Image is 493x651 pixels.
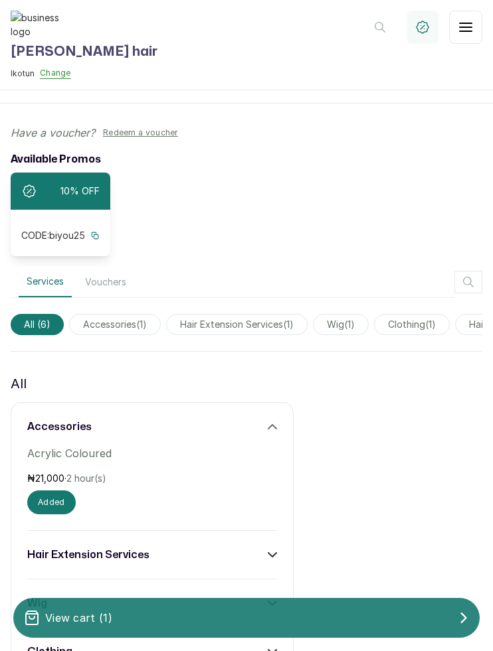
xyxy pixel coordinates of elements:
[40,68,71,79] button: Change
[69,314,161,335] span: accessories(1)
[13,598,480,638] button: View cart (1)
[60,184,100,198] div: 10% OFF
[11,373,27,394] p: All
[19,267,72,297] button: Services
[98,125,183,141] button: Redeem a voucher
[11,151,482,167] h2: Available Promos
[11,125,95,141] p: Have a voucher?
[11,11,64,38] img: business logo
[45,610,112,626] p: View cart ( 1 )
[11,314,64,335] span: All (6)
[27,445,277,461] p: Acrylic Coloured
[21,228,85,242] div: CODE:
[27,547,149,563] h3: hair extension services
[66,472,106,484] span: 2 hour(s)
[11,68,157,79] button: IkotunChange
[27,595,47,611] h3: wig
[27,490,76,514] button: Added
[374,314,450,335] span: clothing(1)
[27,472,277,485] p: ₦ ·
[35,472,64,484] span: 21,000
[11,68,35,79] span: Ikotun
[27,419,92,435] h3: accessories
[49,230,85,241] span: biyou25
[313,314,369,335] span: wig(1)
[77,267,134,297] button: Vouchers
[166,314,308,335] span: hair extension services(1)
[11,41,157,62] h1: [PERSON_NAME] hair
